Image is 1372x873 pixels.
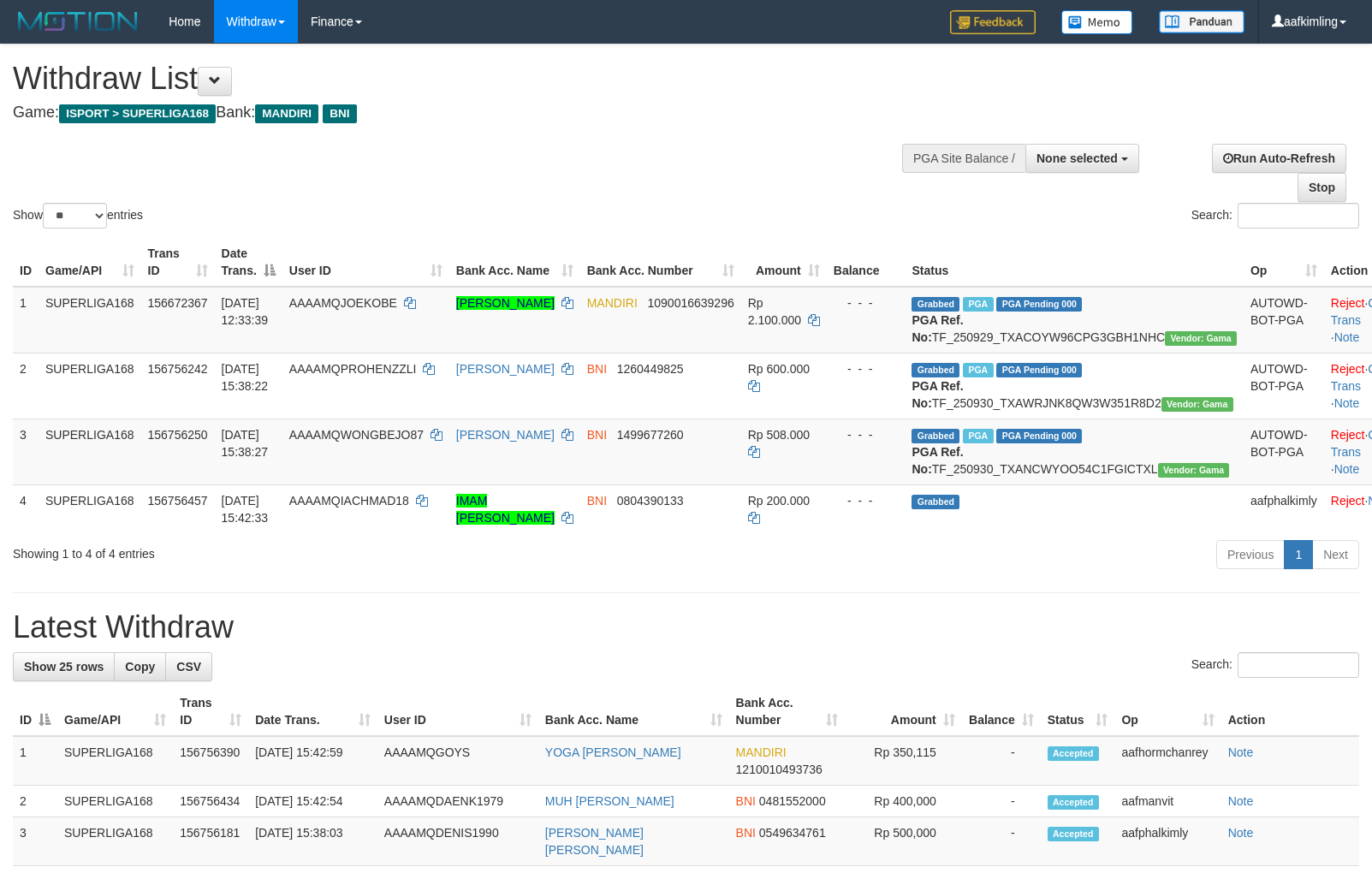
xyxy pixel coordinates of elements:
span: Copy 1090016639296 to clipboard [647,296,734,310]
span: Grabbed [912,297,959,312]
span: BNI [587,428,607,442]
a: Reject [1331,428,1365,442]
th: Action [1221,687,1359,736]
span: Accepted [1048,746,1099,761]
td: 3 [13,817,57,866]
span: [DATE] 15:38:27 [222,428,269,459]
span: Rp 2.100.000 [748,296,801,327]
th: Status: activate to sort column ascending [1041,687,1115,736]
td: SUPERLIGA168 [57,817,173,866]
span: Copy 1499677260 to clipboard [617,428,684,442]
span: Rp 200.000 [748,494,810,508]
td: Rp 350,115 [845,736,962,786]
a: [PERSON_NAME] [PERSON_NAME] [545,826,644,857]
th: Bank Acc. Number: activate to sort column ascending [729,687,845,736]
h1: Latest Withdraw [13,610,1359,644]
span: Rp 508.000 [748,428,810,442]
span: Grabbed [912,363,959,377]
td: 156756390 [173,736,248,786]
th: Date Trans.: activate to sort column descending [215,238,282,287]
span: [DATE] 12:33:39 [222,296,269,327]
td: SUPERLIGA168 [57,786,173,817]
span: BNI [323,104,356,123]
th: Balance: activate to sort column ascending [962,687,1041,736]
td: [DATE] 15:42:54 [248,786,377,817]
span: MANDIRI [255,104,318,123]
div: - - - [834,426,899,443]
span: Grabbed [912,429,959,443]
span: MANDIRI [587,296,638,310]
td: 1 [13,287,39,353]
a: Note [1228,745,1254,759]
b: PGA Ref. No: [912,313,963,344]
img: Button%20Memo.svg [1061,10,1133,34]
td: AUTOWD-BOT-PGA [1244,287,1324,353]
th: Bank Acc. Name: activate to sort column ascending [449,238,580,287]
span: Vendor URL: https://trx31.1velocity.biz [1158,463,1230,478]
span: Copy [125,660,155,674]
a: Run Auto-Refresh [1212,144,1346,173]
span: [DATE] 15:42:33 [222,494,269,525]
span: PGA Pending [996,363,1082,377]
div: - - - [834,492,899,509]
label: Show entries [13,203,143,229]
span: Accepted [1048,827,1099,841]
td: aafhormchanrey [1114,736,1221,786]
td: 2 [13,786,57,817]
th: Bank Acc. Name: activate to sort column ascending [538,687,729,736]
span: BNI [736,794,756,808]
a: Reject [1331,362,1365,376]
td: 2 [13,353,39,419]
td: AUTOWD-BOT-PGA [1244,353,1324,419]
th: Op: activate to sort column ascending [1114,687,1221,736]
span: Copy 1210010493736 to clipboard [736,763,823,776]
th: Bank Acc. Number: activate to sort column ascending [580,238,741,287]
td: SUPERLIGA168 [39,419,141,484]
td: SUPERLIGA168 [39,353,141,419]
b: PGA Ref. No: [912,379,963,410]
div: - - - [834,294,899,312]
td: SUPERLIGA168 [39,287,141,353]
b: PGA Ref. No: [912,445,963,476]
span: Vendor URL: https://trx31.1velocity.biz [1165,331,1237,346]
td: [DATE] 15:42:59 [248,736,377,786]
a: Note [1334,462,1360,476]
th: Status [905,238,1243,287]
td: aafphalkimly [1244,484,1324,533]
th: ID: activate to sort column descending [13,687,57,736]
div: PGA Site Balance / [902,144,1025,173]
th: Game/API: activate to sort column ascending [39,238,141,287]
td: SUPERLIGA168 [39,484,141,533]
td: AAAAMQGOYS [377,736,538,786]
a: Note [1228,794,1254,808]
th: Trans ID: activate to sort column ascending [141,238,215,287]
span: Copy 0804390133 to clipboard [617,494,684,508]
div: Showing 1 to 4 of 4 entries [13,538,559,562]
td: AAAAMQDENIS1990 [377,817,538,866]
td: 4 [13,484,39,533]
a: Previous [1216,540,1285,569]
a: [PERSON_NAME] [456,362,555,376]
a: YOGA [PERSON_NAME] [545,745,681,759]
img: Feedback.jpg [950,10,1036,34]
th: Op: activate to sort column ascending [1244,238,1324,287]
span: Copy 0549634761 to clipboard [759,826,826,840]
a: Copy [114,652,166,681]
td: TF_250929_TXACOYW96CPG3GBH1NHC [905,287,1243,353]
td: aafphalkimly [1114,817,1221,866]
td: 156756434 [173,786,248,817]
img: MOTION_logo.png [13,9,143,34]
a: 1 [1284,540,1313,569]
a: Note [1334,396,1360,410]
span: Marked by aafsoycanthlai [963,363,993,377]
a: Next [1312,540,1359,569]
th: User ID: activate to sort column ascending [377,687,538,736]
span: 156756457 [148,494,208,508]
div: - - - [834,360,899,377]
td: SUPERLIGA168 [57,736,173,786]
h4: Game: Bank: [13,104,898,122]
a: Stop [1298,173,1346,202]
th: Balance [827,238,906,287]
span: Copy 0481552000 to clipboard [759,794,826,808]
td: TF_250930_TXANCWYOO54C1FGICTXL [905,419,1243,484]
